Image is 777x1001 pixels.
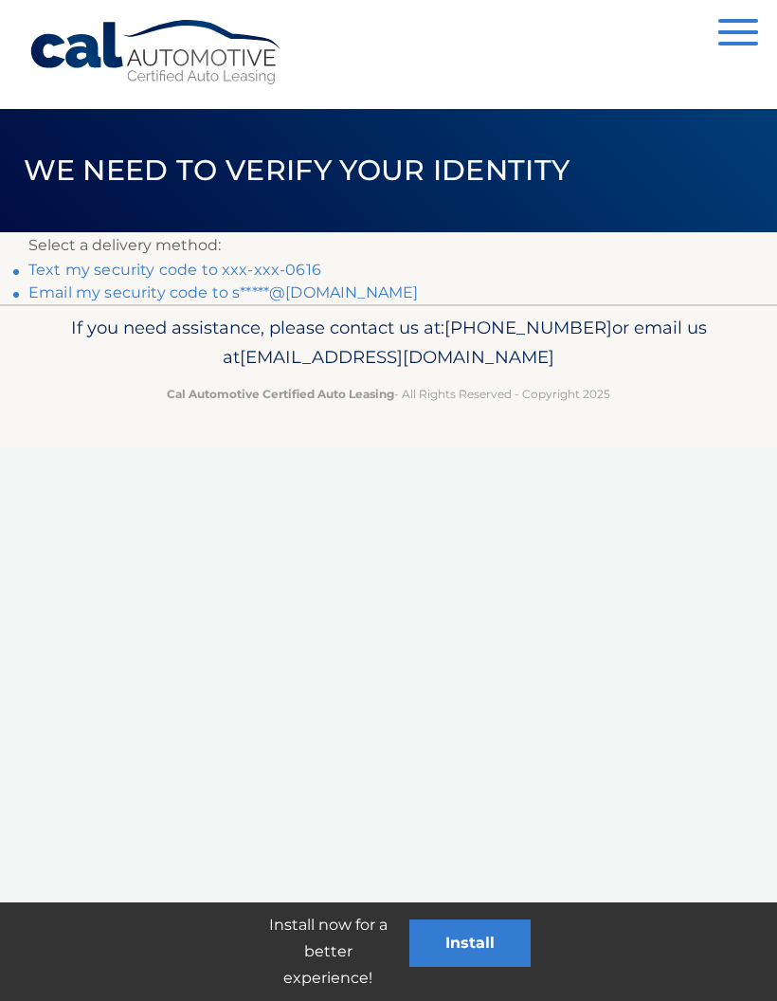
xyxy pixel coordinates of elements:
[28,313,749,373] p: If you need assistance, please contact us at: or email us at
[167,387,394,401] strong: Cal Automotive Certified Auto Leasing
[28,283,418,301] a: Email my security code to s*****@[DOMAIN_NAME]
[28,232,749,259] p: Select a delivery method:
[409,919,531,967] button: Install
[24,153,570,188] span: We need to verify your identity
[28,261,321,279] a: Text my security code to xxx-xxx-0616
[28,384,749,404] p: - All Rights Reserved - Copyright 2025
[246,912,409,992] p: Install now for a better experience!
[28,19,284,86] a: Cal Automotive
[444,317,612,338] span: [PHONE_NUMBER]
[240,346,554,368] span: [EMAIL_ADDRESS][DOMAIN_NAME]
[718,19,758,50] button: Menu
